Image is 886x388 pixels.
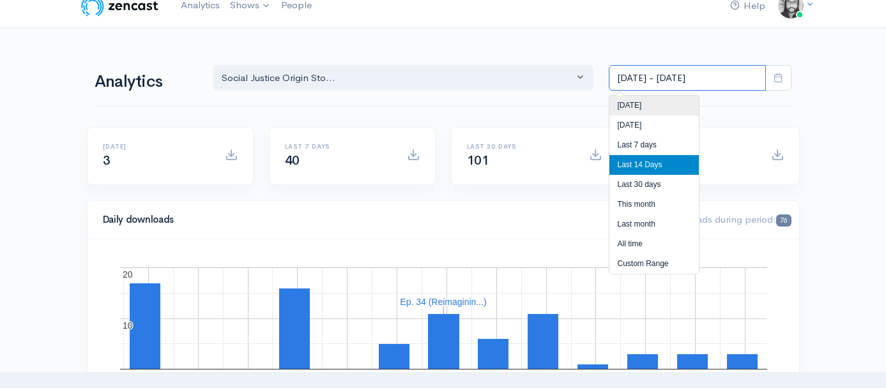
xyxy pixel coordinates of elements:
[103,153,111,168] span: 3
[609,116,699,135] li: [DATE]
[400,297,486,307] text: Ep. 34 (Reimaginin...)
[721,371,768,381] text: [DATE], 2…
[285,153,300,168] span: 40
[609,175,699,195] li: Last 30 days
[631,371,659,381] text: [DATE]
[609,135,699,155] li: Last 7 days
[609,195,699,214] li: This month
[103,214,648,225] h4: Daily downloads
[609,96,699,116] li: [DATE]
[609,234,699,254] li: All time
[609,65,766,91] input: analytics date range selector
[134,371,162,381] text: [DATE]
[776,214,791,227] span: 76
[609,254,699,274] li: Custom Range
[467,153,489,168] span: 101
[532,371,560,381] text: [DATE]
[103,255,784,382] svg: A chart.
[213,65,594,91] button: Social Justice Origin Sto...
[233,371,261,381] text: [DATE]
[609,155,699,175] li: Last 14 Days
[649,143,756,150] h6: All time
[123,320,133,331] text: 10
[333,371,361,381] text: [DATE]
[662,213,791,225] span: Downloads during period:
[103,143,210,150] h6: [DATE]
[222,71,574,86] div: Social Justice Origin Sto...
[432,371,461,381] text: [DATE]
[467,143,574,150] h6: Last 30 days
[123,269,133,280] text: 20
[609,214,699,234] li: Last month
[95,73,198,91] h1: Analytics
[285,143,392,150] h6: Last 7 days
